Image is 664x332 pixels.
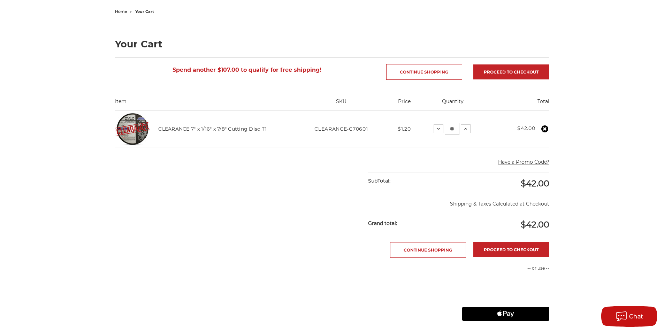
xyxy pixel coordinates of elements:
button: Have a Promo Code? [498,159,549,166]
a: CLEARANCE 7" x 1/16" x 7/8" Cutting Disc T1 [158,126,267,132]
iframe: PayPal-paylater [462,289,549,303]
th: Price [392,98,417,110]
a: Continue Shopping [390,242,466,258]
th: Total [489,98,549,110]
span: Chat [629,313,643,320]
p: Shipping & Taxes Calculated at Checkout [368,195,549,208]
strong: Grand total: [368,220,397,226]
span: $42.00 [521,219,549,230]
th: SKU [290,98,392,110]
div: SubTotal: [368,172,459,190]
span: Spend another $107.00 to qualify for free shipping! [173,67,321,73]
th: Item [115,98,291,110]
strong: $42.00 [517,125,535,131]
input: CLEARANCE 7" x 1/16" x 7/8" Cutting Disc T1 Quantity: [445,123,459,135]
span: $42.00 [521,178,549,188]
a: Proceed to checkout [473,64,549,79]
p: -- or use -- [462,265,549,271]
button: Chat [601,306,657,327]
span: your cart [135,9,154,14]
span: CLEARANCE-C70601 [314,126,368,132]
span: $1.20 [398,126,411,132]
h1: Your Cart [115,39,549,49]
a: Continue Shopping [386,64,462,80]
a: Proceed to checkout [473,242,549,257]
img: CLEARANCE 7" x 1/16" x 7/8" Cutting Disc T1 [115,111,150,146]
a: home [115,9,127,14]
th: Quantity [417,98,489,110]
